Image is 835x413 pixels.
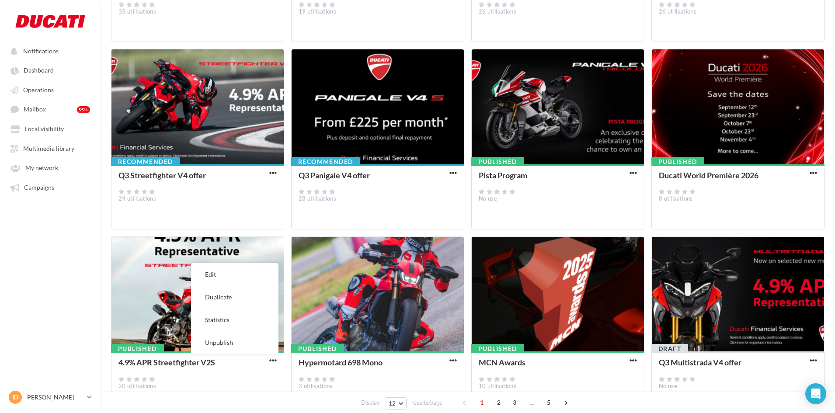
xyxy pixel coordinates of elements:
a: Dashboard [5,62,95,78]
button: Notifications [5,43,92,59]
span: 20 utilisations [118,382,156,389]
div: Published [111,344,164,354]
span: 35 utilisations [118,8,156,15]
span: Campaigns [24,184,54,191]
div: Q3 Multistrada V4 offer [659,357,741,367]
span: 3 utilisations [299,382,333,389]
p: [PERSON_NAME] [25,393,83,402]
span: 1 [475,396,489,410]
span: 2 [492,396,506,410]
div: Pista Program [479,170,527,180]
div: Hypermotard 698 Mono [299,357,383,367]
div: Published [471,344,524,354]
span: 26 utilisations [479,8,516,15]
div: MCN Awards [479,357,525,367]
div: 4.9% APR Streetfighter V2S [118,357,215,367]
span: ... [525,396,539,410]
a: Operations [5,82,95,97]
div: Recommended [291,157,360,167]
div: Open Intercom Messenger [805,383,826,404]
span: 8 utilisations [659,195,693,202]
span: Multimedia library [23,145,74,152]
span: 26 utilisations [659,8,696,15]
a: Local visibility [5,121,95,136]
span: Mailbox [24,106,46,113]
div: Ducati World Première 2026 [659,170,758,180]
span: Operations [23,86,54,94]
span: 10 utilisations [479,382,516,389]
a: Campaigns [5,179,95,195]
span: No use [659,382,677,389]
span: results/page [411,399,442,407]
span: 28 utilisations [299,195,336,202]
span: ID [12,393,18,402]
button: 12 [385,397,407,410]
span: Display [361,399,380,407]
span: 12 [389,400,396,407]
span: 5 [542,396,556,410]
div: 99+ [77,106,90,113]
div: Draft [651,344,688,354]
button: Duplicate [191,286,278,309]
div: Published [291,344,344,354]
span: Dashboard [24,67,54,74]
span: Notifications [23,47,59,55]
span: My network [25,164,58,172]
a: ID [PERSON_NAME] [7,389,94,406]
button: Statistics [191,309,278,331]
span: 24 utilisations [118,195,156,202]
span: No use [479,195,497,202]
button: Unpublish [191,331,278,354]
button: Edit [191,263,278,286]
div: Q3 Streetfighter V4 offer [118,170,206,180]
div: Recommended [111,157,180,167]
div: Published [651,157,704,167]
span: 3 [508,396,522,410]
span: Local visibility [25,125,64,133]
div: Published [471,157,524,167]
a: My network [5,160,95,175]
span: 19 utilisations [299,8,336,15]
div: Q3 Panigale V4 offer [299,170,370,180]
a: Multimedia library [5,140,95,156]
a: Mailbox 99+ [5,101,95,117]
